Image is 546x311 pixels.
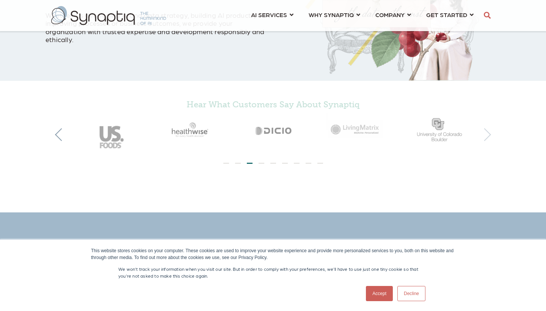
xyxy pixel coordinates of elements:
li: Page dot 3 [247,163,253,164]
span: GET STARTED [426,9,467,20]
span: WHY SYNAPTIQ [309,9,354,20]
img: Living Matrix [315,113,397,145]
p: We won't track your information when you visit our site. But in order to comply with your prefere... [118,265,428,279]
button: Next [478,128,491,141]
img: Dicio [234,113,315,146]
a: AI SERVICES [251,8,293,22]
img: Healthwise_gray50 [152,113,234,146]
img: University of Colorado Boulder [397,113,479,146]
li: Page dot 2 [235,163,241,164]
a: WHY SYNAPTIQ [309,8,360,22]
li: Page dot 5 [270,163,276,164]
iframe: Embedded CTA [227,174,318,193]
iframe: Embedded CTA [45,50,125,69]
a: COMPANY [375,8,411,22]
div: This website stores cookies on your computer. These cookies are used to improve your website expe... [91,247,455,261]
iframe: Embedded CTA [140,50,239,69]
img: synaptiq logo-2 [51,6,166,25]
a: Accept [366,286,393,301]
span: AI SERVICES [251,9,287,20]
li: Page dot 9 [317,163,323,164]
button: Previous [55,128,68,141]
nav: menu [243,2,481,29]
a: GET STARTED [426,8,474,22]
li: Page dot 4 [259,163,264,164]
li: Page dot 8 [306,163,311,164]
span: COMPANY [375,9,405,20]
img: USFoods_gray50 [70,113,152,155]
li: Page dot 7 [294,163,300,164]
h5: Hear What Customers Say About Synaptiq [68,100,478,110]
li: Page dot 6 [282,163,288,164]
li: Page dot 1 [223,163,229,164]
a: Decline [397,286,425,301]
